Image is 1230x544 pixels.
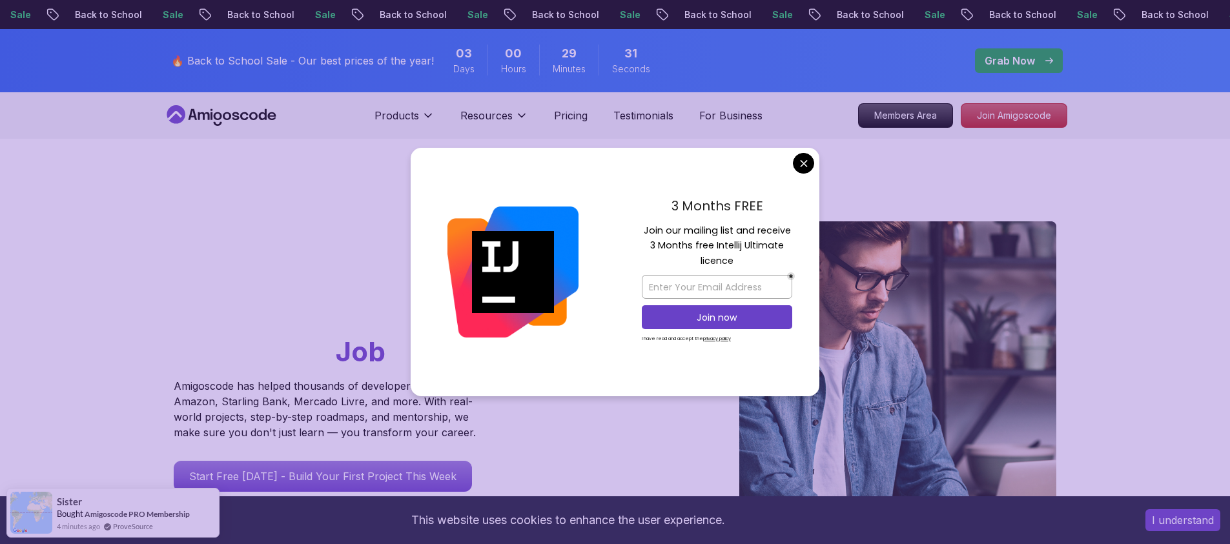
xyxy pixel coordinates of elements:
[624,45,637,63] span: 31 Seconds
[305,8,346,21] p: Sale
[174,461,472,492] a: Start Free [DATE] - Build Your First Project This Week
[610,8,651,21] p: Sale
[113,522,153,530] a: ProveSource
[859,104,952,127] p: Members Area
[979,8,1067,21] p: Back to School
[57,521,100,532] span: 4 minutes ago
[858,103,953,128] a: Members Area
[152,8,194,21] p: Sale
[674,8,762,21] p: Back to School
[171,53,434,68] p: 🔥 Back to School Sale - Our best prices of the year!
[612,63,650,76] span: Seconds
[914,8,956,21] p: Sale
[985,53,1035,68] p: Grab Now
[217,8,305,21] p: Back to School
[374,108,419,123] p: Products
[961,103,1067,128] a: Join Amigoscode
[57,496,82,507] span: Sister
[374,108,435,134] button: Products
[460,108,528,134] button: Resources
[460,108,513,123] p: Resources
[57,509,83,519] span: Bought
[174,221,529,370] h1: Go From Learning to Hired: Master Java, Spring Boot & Cloud Skills That Get You the
[369,8,457,21] p: Back to School
[505,45,522,63] span: 0 Hours
[456,45,472,63] span: 3 Days
[553,63,586,76] span: Minutes
[762,8,803,21] p: Sale
[1145,509,1220,531] button: Accept cookies
[85,509,190,519] a: Amigoscode PRO Membership
[1067,8,1108,21] p: Sale
[554,108,588,123] a: Pricing
[613,108,673,123] a: Testimonials
[961,104,1067,127] p: Join Amigoscode
[65,8,152,21] p: Back to School
[457,8,498,21] p: Sale
[336,335,385,368] span: Job
[453,63,475,76] span: Days
[522,8,610,21] p: Back to School
[562,45,577,63] span: 29 Minutes
[1131,8,1219,21] p: Back to School
[501,63,526,76] span: Hours
[826,8,914,21] p: Back to School
[10,506,1126,534] div: This website uses cookies to enhance the user experience.
[10,492,52,534] img: provesource social proof notification image
[699,108,763,123] a: For Business
[174,378,484,440] p: Amigoscode has helped thousands of developers land roles at Amazon, Starling Bank, Mercado Livre,...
